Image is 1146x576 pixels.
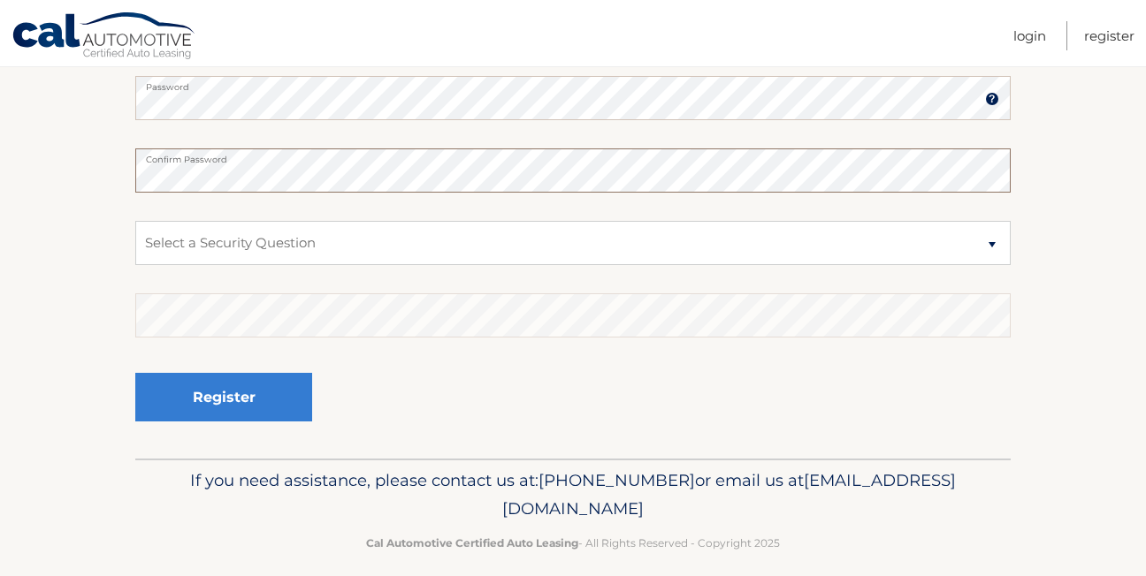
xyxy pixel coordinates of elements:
strong: Cal Automotive Certified Auto Leasing [366,536,578,549]
p: If you need assistance, please contact us at: or email us at [147,466,999,523]
a: Login [1013,21,1046,50]
p: - All Rights Reserved - Copyright 2025 [147,534,999,552]
button: Register [135,373,312,421]
span: [EMAIL_ADDRESS][DOMAIN_NAME] [502,470,956,519]
a: Cal Automotive [11,11,197,63]
span: [PHONE_NUMBER] [539,470,695,490]
label: Confirm Password [135,148,1011,163]
img: tooltip.svg [985,92,999,106]
a: Register [1084,21,1135,50]
label: Password [135,76,1011,90]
